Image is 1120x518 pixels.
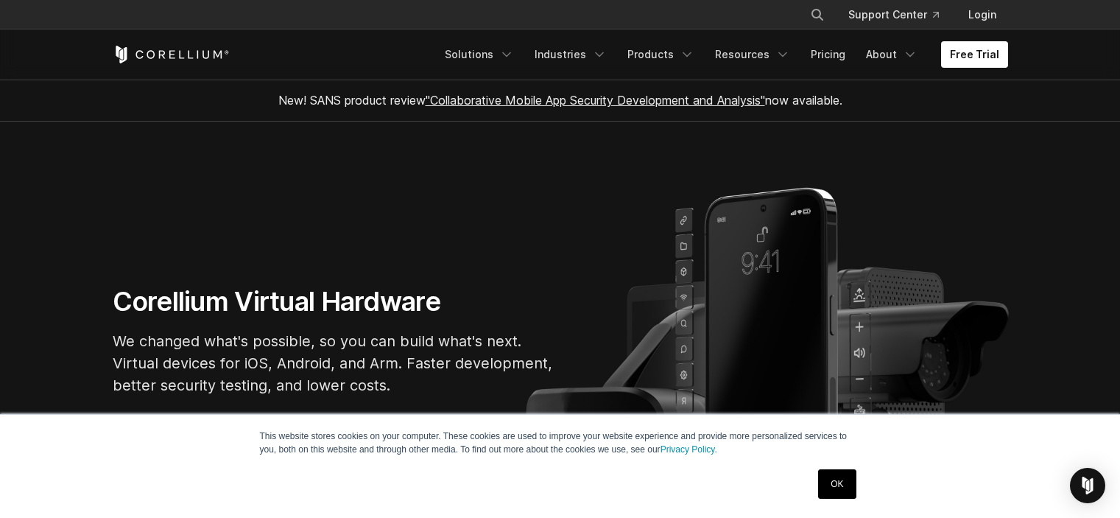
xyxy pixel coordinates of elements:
div: Open Intercom Messenger [1070,468,1105,503]
div: Navigation Menu [792,1,1008,28]
a: "Collaborative Mobile App Security Development and Analysis" [426,93,765,108]
a: Products [619,41,703,68]
a: Resources [706,41,799,68]
a: Industries [526,41,616,68]
div: Navigation Menu [436,41,1008,68]
a: Solutions [436,41,523,68]
a: Pricing [802,41,854,68]
span: New! SANS product review now available. [278,93,842,108]
a: Support Center [837,1,951,28]
a: Free Trial [941,41,1008,68]
a: About [857,41,926,68]
p: This website stores cookies on your computer. These cookies are used to improve your website expe... [260,430,861,456]
p: We changed what's possible, so you can build what's next. Virtual devices for iOS, Android, and A... [113,330,554,396]
a: Privacy Policy. [661,444,717,455]
a: Login [957,1,1008,28]
a: Corellium Home [113,46,230,63]
h1: Corellium Virtual Hardware [113,285,554,318]
a: OK [818,469,856,499]
button: Search [804,1,831,28]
